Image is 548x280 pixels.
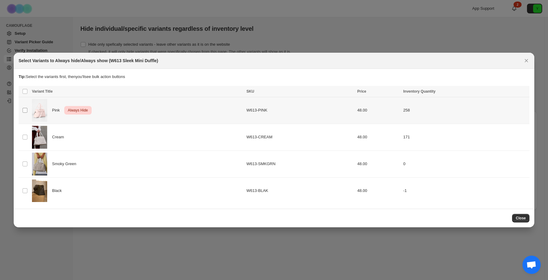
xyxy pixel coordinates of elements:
[245,177,356,204] td: W613-BLAK
[245,151,356,177] td: W613-SMKGRN
[522,256,541,274] div: Open chat
[402,97,529,124] td: 258
[355,97,401,124] td: 48.00
[355,177,401,204] td: 48.00
[67,107,89,114] span: Always Hide
[52,188,65,194] span: Black
[355,151,401,177] td: 48.00
[52,161,79,167] span: Smoky Green
[355,124,401,151] td: 48.00
[516,216,526,221] span: Close
[32,153,47,175] img: 05_29_25_Noelle_eComm3272_d3f5cef3-1b64-4f9e-ac53-156fc94ebe42.jpg
[52,134,67,140] span: Cream
[402,124,529,151] td: 171
[19,74,529,80] p: Select the variants first, then you'll see bulk action buttons
[402,151,529,177] td: 0
[52,107,63,113] span: Pink
[32,179,47,202] img: YLA1009.jpg
[32,99,47,122] img: w613_pink_004_01_16_floor.jpg
[247,89,254,94] span: SKU
[512,214,529,222] button: Close
[245,124,356,151] td: W613-CREAM
[522,56,531,65] button: Close
[245,97,356,124] td: W613-PINK
[19,58,158,64] h2: Select Variants to Always hide/Always show (W613 Sleek Mini Duffle)
[403,89,436,94] span: Inventory Quantity
[357,89,366,94] span: Price
[32,126,47,149] img: YLA-0164_008fdae3-015b-47ed-9cd6-b736e57dad99.jpg
[32,89,53,94] span: Variant Title
[402,177,529,204] td: -1
[19,74,26,79] strong: Tip:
